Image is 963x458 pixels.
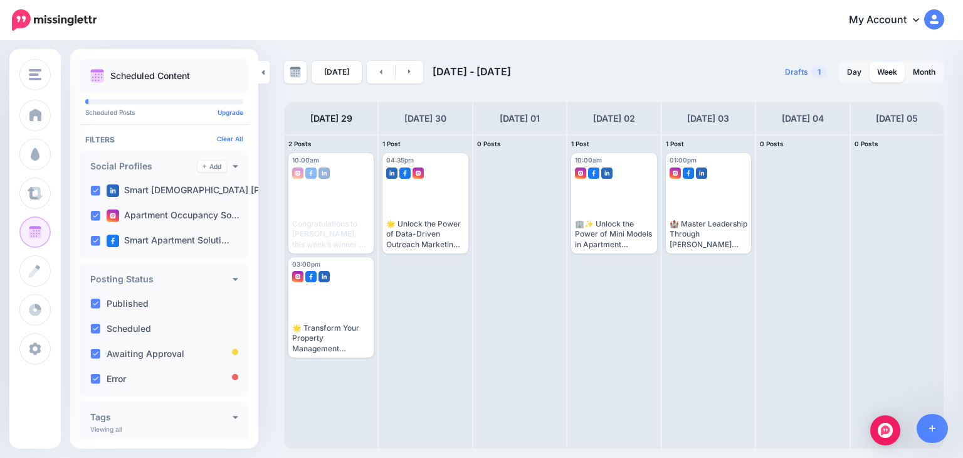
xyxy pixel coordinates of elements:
[670,156,697,164] span: 01:00pm
[107,299,149,308] label: Published
[318,168,330,179] img: linkedin-square.png
[386,156,414,164] span: 04:35pm
[292,271,303,282] img: instagram-square.png
[305,271,317,282] img: facebook-square.png
[318,271,330,282] img: linkedin-square.png
[870,62,905,82] a: Week
[107,210,119,222] img: instagram-square.png
[413,168,424,179] img: instagram-square.png
[90,275,233,284] h4: Posting Status
[107,235,229,247] label: Smart Apartment Soluti…
[110,72,190,80] p: Scheduled Content
[905,62,943,82] a: Month
[696,168,707,179] img: linkedin-square.png
[386,219,464,250] div: 🌟 Unlock the Power of Data-Driven Outreach Marketing 🌟 Building a successful outreach strategy fo...
[870,415,900,445] div: Open Intercom Messenger
[811,66,827,78] span: 1
[197,161,226,172] a: Add
[217,135,243,142] a: Clear All
[85,109,243,115] p: Scheduled Posts
[575,219,653,250] div: 🏢✨ Unlock the Power of Mini Models in Apartment Marketing! ✨🏢 Transform your leasing approach wit...
[500,111,540,126] h4: [DATE] 01
[670,168,681,179] img: instagram-square.png
[107,184,331,197] label: Smart [DEMOGRAPHIC_DATA] [PERSON_NAME]…
[305,168,317,179] img: facebook-square.png
[107,184,119,197] img: linkedin-square.png
[683,168,694,179] img: facebook-square.png
[433,65,511,78] span: [DATE] - [DATE]
[836,5,944,36] a: My Account
[292,156,319,164] span: 10:00am
[782,111,824,126] h4: [DATE] 04
[575,168,586,179] img: instagram-square.png
[288,140,312,147] span: 2 Posts
[588,168,599,179] img: facebook-square.png
[404,111,446,126] h4: [DATE] 30
[90,425,122,433] p: Viewing all
[107,235,119,247] img: facebook-square.png
[839,62,869,82] a: Day
[29,69,41,80] img: menu.png
[876,111,918,126] h4: [DATE] 05
[670,219,747,250] div: 🏰 Master Leadership Through [PERSON_NAME] Timeless Wisdom! 🚀 Transform your leadership approach w...
[571,140,589,147] span: 1 Post
[292,260,320,268] span: 03:00pm
[90,162,197,171] h4: Social Profiles
[218,109,243,116] a: Upgrade
[292,168,303,179] img: instagram-square.png
[107,210,239,222] label: Apartment Occupancy So…
[399,168,411,179] img: facebook-square.png
[687,111,729,126] h4: [DATE] 03
[90,69,104,83] img: calendar.png
[601,168,613,179] img: linkedin-square.png
[107,349,184,358] label: Awaiting Approval
[382,140,401,147] span: 1 Post
[593,111,635,126] h4: [DATE] 02
[292,219,370,250] div: Congratulations to [PERSON_NAME], this week’s winner of the Smart Staffer Award! 🏆 We appreciate ...
[777,61,834,83] a: Drafts1
[386,168,397,179] img: linkedin-square.png
[310,111,352,126] h4: [DATE] 29
[760,140,784,147] span: 0 Posts
[292,323,370,354] div: 🌟 Transform Your Property Management Expertise! 🏢💼 Discover your full potential through our speci...
[666,140,684,147] span: 1 Post
[855,140,878,147] span: 0 Posts
[107,375,126,383] label: Error
[12,9,97,31] img: Missinglettr
[85,135,243,144] h4: Filters
[312,61,362,83] a: [DATE]
[290,67,301,78] img: calendar-grey-darker.png
[477,140,501,147] span: 0 Posts
[575,156,602,164] span: 10:00am
[107,324,151,333] label: Scheduled
[90,413,233,422] h4: Tags
[785,68,808,76] span: Drafts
